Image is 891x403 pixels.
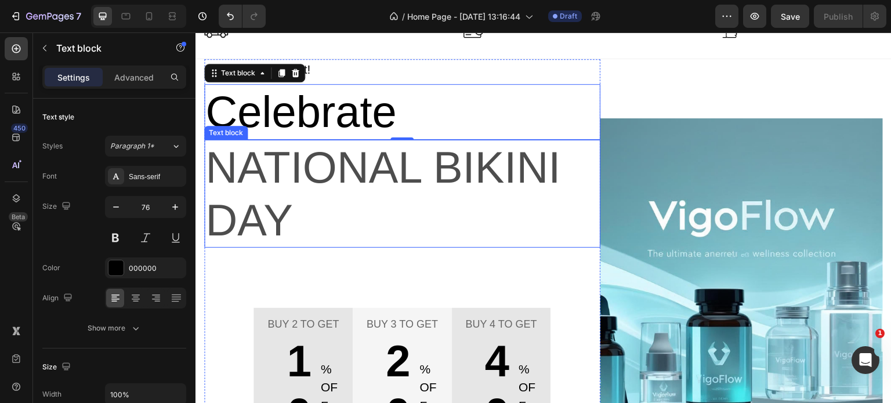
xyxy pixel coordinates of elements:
[9,212,28,222] div: Beta
[875,329,885,338] span: 1
[224,328,247,383] p: % OFF
[814,5,863,28] button: Publish
[129,172,183,182] div: Sans-serif
[42,291,75,306] div: Align
[42,389,61,400] div: Width
[824,10,853,23] div: Publish
[114,71,154,83] p: Advanced
[42,112,74,122] div: Text style
[129,263,183,274] div: 000000
[42,360,73,375] div: Size
[560,11,577,21] span: Draft
[852,346,879,374] iframe: Intercom live chat
[407,10,520,23] span: Home Page - [DATE] 13:16:44
[42,263,60,273] div: Color
[56,41,155,55] p: Text block
[11,124,28,133] div: 450
[323,328,346,383] p: % OFF
[110,141,154,151] span: Paragraph 1*
[402,10,405,23] span: /
[42,141,63,151] div: Styles
[42,318,186,339] button: Show more
[42,171,57,181] div: Font
[771,5,809,28] button: Save
[57,71,90,83] p: Settings
[88,322,142,334] div: Show more
[42,199,73,215] div: Size
[219,5,266,28] div: Undo/Redo
[76,9,81,23] p: 7
[5,5,86,28] button: 7
[125,328,148,383] p: % OFF
[195,32,891,403] iframe: Design area
[166,284,248,300] p: Buy 3 to get
[781,12,800,21] span: Save
[265,284,347,300] p: Buy 4 to get
[105,136,186,157] button: Paragraph 1*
